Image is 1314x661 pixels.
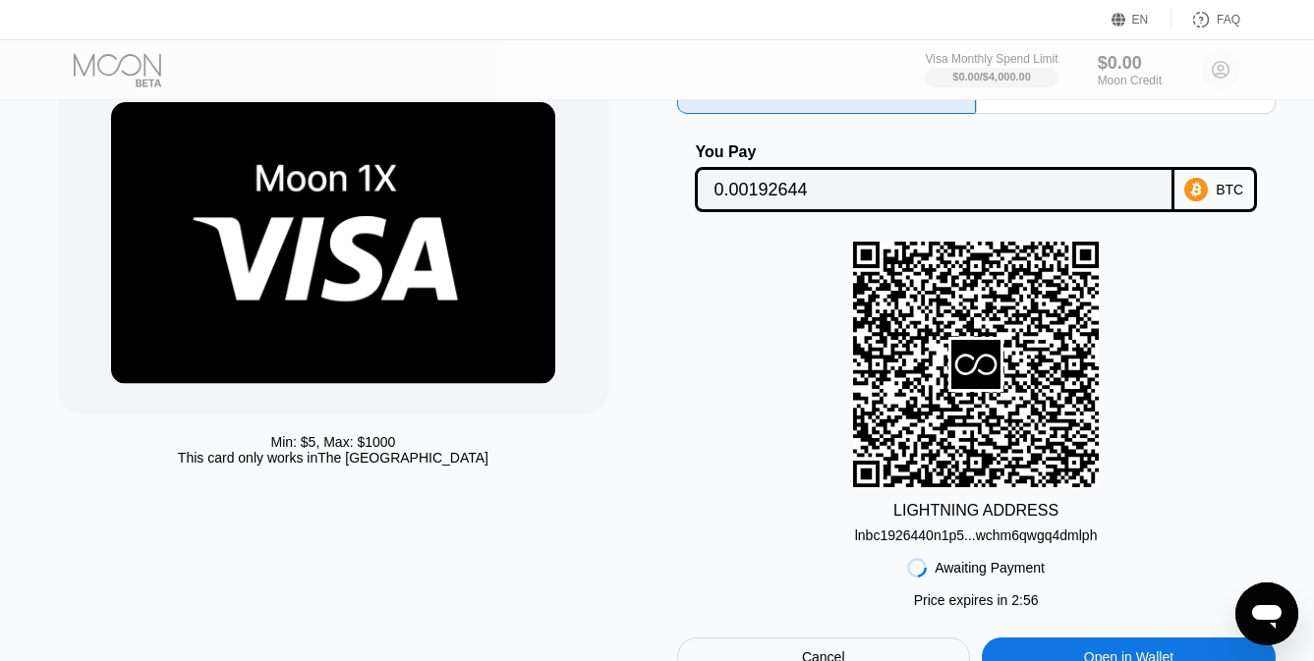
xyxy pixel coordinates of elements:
[925,52,1057,66] div: Visa Monthly Spend Limit
[1235,582,1298,645] iframe: Button to launch messaging window
[677,143,1276,212] div: You PayBTC
[1112,10,1171,29] div: EN
[893,502,1058,520] div: LIGHTNING ADDRESS
[1216,182,1243,197] div: BTC
[925,52,1057,87] div: Visa Monthly Spend Limit$0.00/$4,000.00
[935,560,1045,576] div: Awaiting Payment
[914,592,1039,608] div: Price expires in
[270,434,395,450] div: Min: $ 5 , Max: $ 1000
[1132,13,1149,27] div: EN
[855,520,1098,543] div: lnbc1926440n1p5...wchm6qwgq4dmlph
[1217,13,1240,27] div: FAQ
[178,450,488,466] div: This card only works in The [GEOGRAPHIC_DATA]
[952,71,1031,83] div: $0.00 / $4,000.00
[1011,592,1038,608] span: 2 : 56
[855,527,1098,543] div: lnbc1926440n1p5...wchm6qwgq4dmlph
[695,143,1173,161] div: You Pay
[1171,10,1240,29] div: FAQ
